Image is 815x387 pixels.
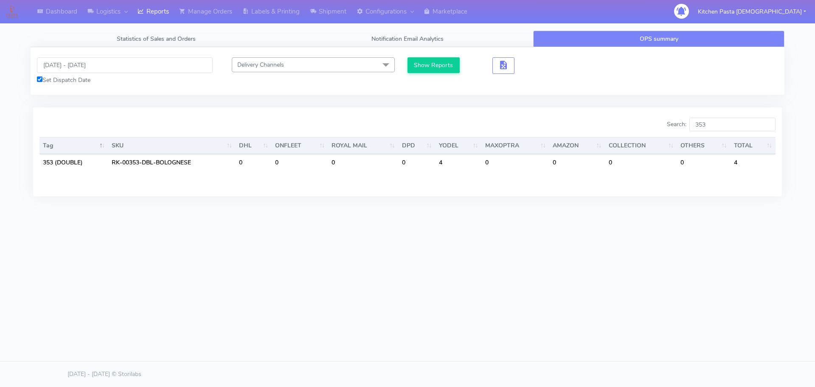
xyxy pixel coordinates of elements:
td: 4 [731,154,776,170]
td: 0 [549,154,605,170]
input: Pick the Daterange [37,57,213,73]
input: Search: [689,118,776,131]
th: ONFLEET : activate to sort column ascending [272,137,328,154]
div: Set Dispatch Date [37,76,213,85]
button: Show Reports [407,57,460,73]
td: 0 [272,154,328,170]
th: DHL : activate to sort column ascending [236,137,272,154]
label: Search: [667,118,776,131]
ul: Tabs [31,31,784,47]
span: Notification Email Analytics [371,35,444,43]
td: 0 [399,154,436,170]
th: AMAZON : activate to sort column ascending [549,137,605,154]
td: RK-00353-DBL-BOLOGNESE [108,154,236,170]
th: COLLECTION : activate to sort column ascending [605,137,677,154]
span: Statistics of Sales and Orders [117,35,196,43]
button: Kitchen Pasta [DEMOGRAPHIC_DATA] [691,3,812,20]
span: Delivery Channels [237,61,284,69]
span: OPS summary [640,35,678,43]
th: OTHERS : activate to sort column ascending [677,137,730,154]
th: YODEL : activate to sort column ascending [436,137,482,154]
td: 4 [436,154,482,170]
td: 0 [482,154,549,170]
td: 353 (DOUBLE) [39,154,108,170]
th: MAXOPTRA : activate to sort column ascending [482,137,549,154]
td: 0 [236,154,272,170]
th: DPD : activate to sort column ascending [399,137,436,154]
th: ROYAL MAIL : activate to sort column ascending [328,137,398,154]
th: TOTAL : activate to sort column ascending [731,137,776,154]
th: SKU: activate to sort column ascending [108,137,236,154]
th: Tag: activate to sort column descending [39,137,108,154]
td: 0 [328,154,398,170]
td: 0 [605,154,677,170]
td: 0 [677,154,730,170]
